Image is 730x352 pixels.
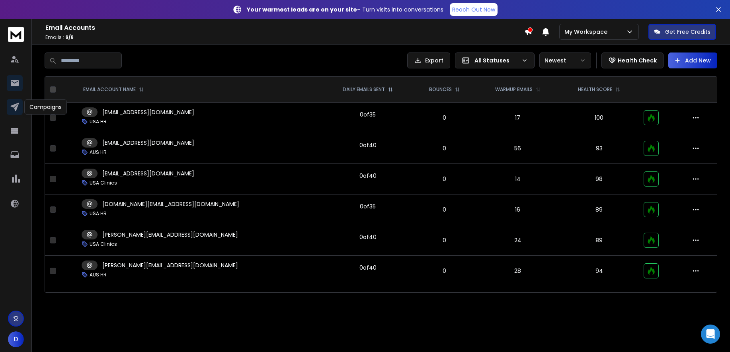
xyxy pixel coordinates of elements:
button: Add New [668,53,717,68]
p: BOUNCES [429,86,452,93]
p: DAILY EMAILS SENT [343,86,385,93]
td: 100 [560,103,639,133]
div: 0 of 40 [359,141,377,149]
button: Export [407,53,450,68]
p: [EMAIL_ADDRESS][DOMAIN_NAME] [102,169,194,177]
img: logo [8,27,24,42]
td: 17 [476,103,560,133]
p: AUS HR [90,149,107,156]
p: 0 [418,144,471,152]
p: [PERSON_NAME][EMAIL_ADDRESS][DOMAIN_NAME] [102,261,238,269]
p: [DOMAIN_NAME][EMAIL_ADDRESS][DOMAIN_NAME] [102,200,239,208]
p: – Turn visits into conversations [247,6,443,14]
td: 94 [560,256,639,286]
button: Get Free Credits [648,24,716,40]
p: USA HR [90,119,107,125]
p: Emails : [45,34,524,41]
p: [PERSON_NAME][EMAIL_ADDRESS][DOMAIN_NAME] [102,231,238,239]
p: [EMAIL_ADDRESS][DOMAIN_NAME] [102,139,194,147]
p: USA HR [90,210,107,217]
p: 0 [418,175,471,183]
div: 0 of 40 [359,264,377,272]
div: EMAIL ACCOUNT NAME [83,86,144,93]
strong: Your warmest leads are on your site [247,6,357,14]
td: 56 [476,133,560,164]
p: Health Check [618,56,657,64]
p: All Statuses [474,56,518,64]
div: 0 of 35 [360,202,376,210]
td: 24 [476,225,560,256]
p: Reach Out Now [452,6,495,14]
div: 0 of 35 [360,111,376,119]
p: Get Free Credits [665,28,710,36]
div: Open Intercom Messenger [701,325,720,344]
button: D [8,331,24,347]
p: 0 [418,236,471,244]
td: 14 [476,164,560,194]
td: 89 [560,194,639,225]
p: WARMUP EMAILS [495,86,533,93]
p: 0 [418,267,471,275]
button: Health Check [601,53,664,68]
div: 0 of 40 [359,233,377,241]
td: 93 [560,133,639,164]
h1: Email Accounts [45,23,524,33]
td: 98 [560,164,639,194]
button: Newest [539,53,591,68]
p: [EMAIL_ADDRESS][DOMAIN_NAME] [102,108,194,116]
span: 6 / 6 [65,34,74,41]
p: USA Clinics [90,241,117,247]
a: Reach Out Now [450,3,498,16]
p: 0 [418,206,471,214]
div: 0 of 40 [359,172,377,180]
p: HEALTH SCORE [578,86,612,93]
td: 89 [560,225,639,256]
p: AUS HR [90,272,107,278]
td: 16 [476,194,560,225]
p: My Workspace [564,28,611,36]
div: Campaigns [24,99,67,115]
p: USA Clinics [90,180,117,186]
p: 0 [418,114,471,122]
td: 28 [476,256,560,286]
